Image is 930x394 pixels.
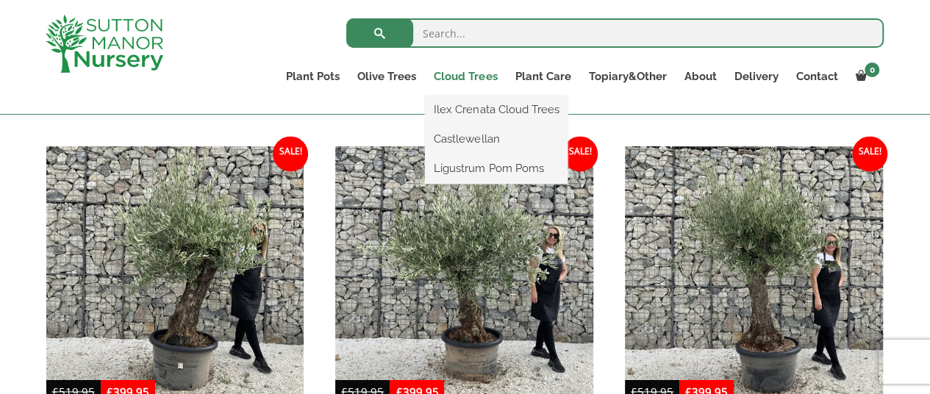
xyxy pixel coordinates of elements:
[846,66,884,87] a: 0
[425,157,568,179] a: Ligustrum Pom Poms
[725,66,787,87] a: Delivery
[348,66,425,87] a: Olive Trees
[346,18,884,48] input: Search...
[506,66,579,87] a: Plant Care
[562,136,598,171] span: Sale!
[46,15,163,73] img: logo
[425,98,568,121] a: Ilex Crenata Cloud Trees
[787,66,846,87] a: Contact
[425,66,506,87] a: Cloud Trees
[425,128,568,150] a: Castlewellan
[675,66,725,87] a: About
[273,136,308,171] span: Sale!
[277,66,348,87] a: Plant Pots
[852,136,887,171] span: Sale!
[865,62,879,77] span: 0
[579,66,675,87] a: Topiary&Other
